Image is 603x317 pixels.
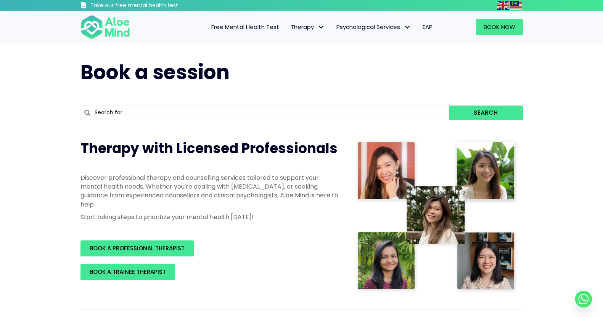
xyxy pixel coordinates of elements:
span: Book a session [80,58,230,86]
p: Start taking steps to prioritize your mental health [DATE]! [80,213,340,221]
span: Book Now [484,23,515,31]
a: Psychological ServicesPsychological Services: submenu [331,19,417,35]
a: Free Mental Health Test [206,19,285,35]
img: ms [510,1,522,10]
p: Discover professional therapy and counselling services tailored to support your mental health nee... [80,173,340,209]
span: Therapy: submenu [316,22,327,33]
span: Therapy [291,23,325,31]
nav: Menu [140,19,438,35]
a: BOOK A TRAINEE THERAPIST [80,264,175,280]
img: en [497,1,509,10]
span: Psychological Services: submenu [402,22,413,33]
img: Therapist collage [355,139,518,294]
a: EAP [417,19,438,35]
a: English [497,1,510,10]
a: Take our free mental health test [80,2,219,11]
span: BOOK A TRAINEE THERAPIST [90,268,166,276]
span: EAP [423,23,433,31]
a: Whatsapp [575,291,592,307]
button: Search [449,106,523,120]
input: Search for... [80,106,449,120]
a: TherapyTherapy: submenu [285,19,331,35]
a: Book Now [476,19,523,35]
h3: Take our free mental health test [90,2,219,10]
a: BOOK A PROFESSIONAL THERAPIST [80,240,194,256]
a: Malay [510,1,523,10]
span: Free Mental Health Test [211,23,279,31]
span: Psychological Services [336,23,411,31]
span: Therapy with Licensed Professionals [80,139,338,158]
img: Aloe mind Logo [80,14,130,40]
span: BOOK A PROFESSIONAL THERAPIST [90,244,185,252]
